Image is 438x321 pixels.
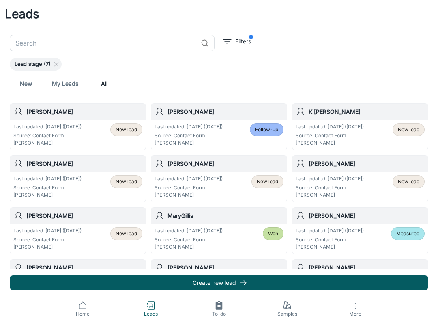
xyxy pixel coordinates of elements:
a: [PERSON_NAME]Last updated: [DATE] ([DATE])Source: Contact Form[PERSON_NAME]New lead [10,155,146,202]
p: [PERSON_NAME] [13,191,82,199]
p: Last updated: [DATE] ([DATE]) [296,227,364,234]
p: [PERSON_NAME] [155,243,223,251]
h6: MaryGillis [167,211,283,220]
p: Source: Contact Form [155,236,223,243]
p: Last updated: [DATE] ([DATE]) [296,175,364,182]
h6: [PERSON_NAME] [26,107,142,116]
h6: [PERSON_NAME] [309,263,425,272]
a: [PERSON_NAME]Last updated: [DATE] ([DATE])Source: Contact Form[PERSON_NAME]New lead [151,155,287,202]
p: [PERSON_NAME] [155,191,223,199]
span: To-do [190,310,248,318]
span: Samples [258,310,316,318]
h6: K [PERSON_NAME] [309,107,425,116]
h6: [PERSON_NAME] [26,211,142,220]
p: Last updated: [DATE] ([DATE]) [13,175,82,182]
a: [PERSON_NAME]Last updated: [DATE] ([DATE])Source: Contact Form[PERSON_NAME]Follow-up [151,103,287,150]
span: Follow-up [255,126,278,133]
span: New lead [116,230,137,237]
span: New lead [257,178,278,185]
span: Lead stage (7) [10,60,56,68]
h6: [PERSON_NAME] [167,107,283,116]
p: Source: Contact Form [155,184,223,191]
span: New lead [398,126,419,133]
p: Source: Contact Form [13,236,82,243]
p: Last updated: [DATE] ([DATE]) [155,175,223,182]
button: More [321,297,389,321]
p: Source: Contact Form [296,236,364,243]
p: [PERSON_NAME] [13,139,82,147]
a: New [16,74,36,93]
a: [PERSON_NAME]Last updated: [DATE] ([DATE])Source: Contact Form[PERSON_NAME]New lead [10,103,146,150]
a: MaryGillisLast updated: [DATE] ([DATE])Source: Contact Form[PERSON_NAME]Won [151,207,287,254]
h6: [PERSON_NAME] [167,159,283,168]
div: Lead stage (7) [10,58,62,71]
span: More [326,311,384,317]
a: [PERSON_NAME]Last updated: [DATE] ([DATE])Source: Contact Form[PERSON_NAME]Follow-up [151,259,287,306]
p: Source: Contact Form [13,184,82,191]
h6: [PERSON_NAME] [26,263,142,272]
p: Last updated: [DATE] ([DATE]) [13,227,82,234]
p: [PERSON_NAME] [13,243,82,251]
h6: [PERSON_NAME] [309,159,425,168]
a: [PERSON_NAME]Last updated: [DATE] ([DATE])Source: Contact Form[PERSON_NAME]New lead [292,155,428,202]
p: [PERSON_NAME] [296,191,364,199]
span: Measured [396,230,419,237]
p: Last updated: [DATE] ([DATE]) [155,227,223,234]
a: All [94,74,114,93]
h6: [PERSON_NAME] [167,263,283,272]
p: Source: Contact Form [13,132,82,139]
a: To-do [185,297,253,321]
p: [PERSON_NAME] [296,243,364,251]
span: Leads [122,310,180,318]
button: filter [221,35,253,48]
a: [PERSON_NAME]Last updated: [DATE] ([DATE])Source: Contact Form[PERSON_NAME]Measured [292,207,428,254]
p: Source: Contact Form [296,184,364,191]
a: Samples [253,297,321,321]
p: Filters [235,37,251,46]
a: Leads [117,297,185,321]
p: Last updated: [DATE] ([DATE]) [155,123,223,130]
span: Home [54,310,112,318]
p: Last updated: [DATE] ([DATE]) [296,123,364,130]
h6: [PERSON_NAME] [26,159,142,168]
input: Search [10,35,198,51]
span: New lead [116,178,137,185]
a: Home [49,297,117,321]
span: New lead [398,178,419,185]
a: K [PERSON_NAME]Last updated: [DATE] ([DATE])Source: Contact Form[PERSON_NAME]New lead [292,103,428,150]
a: [PERSON_NAME]Last updated: [DATE] ([DATE])Source: Contact Form[PERSON_NAME]New lead [10,207,146,254]
p: Source: Contact Form [155,132,223,139]
p: [PERSON_NAME] [296,139,364,147]
p: [PERSON_NAME] [155,139,223,147]
a: [PERSON_NAME]Last updated: [DATE] ([DATE])Source: Contact Form[PERSON_NAME]Measured [292,259,428,306]
h1: Leads [5,5,39,23]
span: Won [268,230,278,237]
a: My Leads [52,74,78,93]
p: Last updated: [DATE] ([DATE]) [13,123,82,130]
h6: [PERSON_NAME] [309,211,425,220]
p: Source: Contact Form [296,132,364,139]
a: [PERSON_NAME]Last updated: [DATE] ([DATE])Source: Contact Form[PERSON_NAME]Lost [10,259,146,306]
button: Create new lead [10,275,428,290]
span: New lead [116,126,137,133]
